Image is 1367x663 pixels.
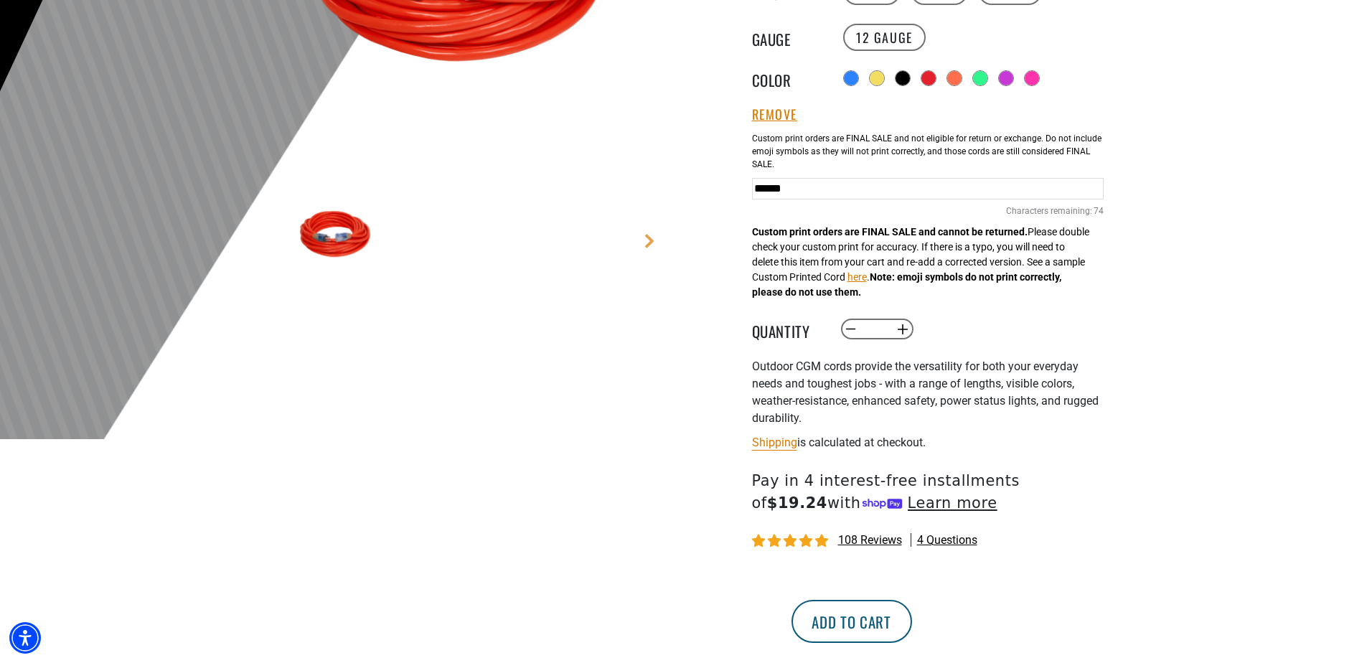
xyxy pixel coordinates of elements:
span: 74 [1094,204,1104,217]
button: Remove [752,107,798,123]
div: Accessibility Menu [9,622,41,654]
span: 4 questions [917,532,977,548]
legend: Color [752,69,824,88]
span: Outdoor CGM cords provide the versatility for both your everyday needs and toughest jobs - with a... [752,359,1099,425]
label: Quantity [752,320,824,339]
button: here [847,270,867,285]
strong: Note: emoji symbols do not print correctly, please do not use them. [752,271,1061,298]
span: Characters remaining: [1006,206,1092,216]
span: 108 reviews [838,533,902,547]
legend: Gauge [752,28,824,47]
label: 12 Gauge [843,24,926,51]
input: Red Cables [752,178,1104,199]
button: Add to cart [791,600,912,643]
img: Red [296,194,379,277]
span: 4.81 stars [752,535,831,548]
a: Next [642,234,657,248]
div: is calculated at checkout. [752,433,1104,452]
a: Shipping [752,436,797,449]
